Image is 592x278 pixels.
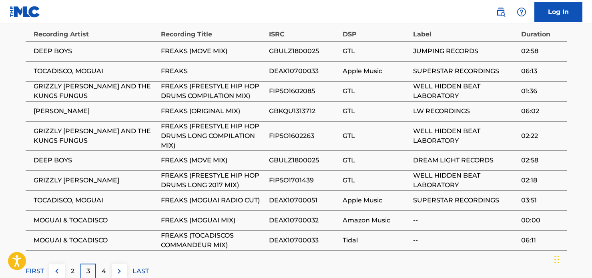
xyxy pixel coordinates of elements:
span: GRIZZLY [PERSON_NAME] AND THE KUNGS FUNGUS [34,126,157,146]
span: 06:11 [521,236,562,245]
span: JUMPING RECORDS [413,46,517,56]
span: FREAKS (TOCADISCOS COMMANDEUR MIX) [161,231,265,250]
p: 2 [71,266,74,276]
span: GTL [343,106,409,116]
span: FREAKS (MOVE MIX) [161,156,265,165]
span: Amazon Music [343,216,409,225]
span: DEAX10700033 [269,66,339,76]
div: Help [514,4,530,20]
span: DEAX10700032 [269,216,339,225]
div: Duration [521,21,562,39]
span: 00:00 [521,216,562,225]
div: ISRC [269,21,339,39]
span: FREAKS [161,66,265,76]
span: GTL [343,86,409,96]
span: GBULZ1800025 [269,46,339,56]
span: FREAKS (FREESTYLE HIP HOP DRUMS COMPILATION MIX) [161,82,265,101]
img: search [496,7,506,17]
span: DEEP BOYS [34,46,157,56]
span: TOCADISCO, MOGUAI [34,66,157,76]
img: MLC Logo [10,6,40,18]
span: MOGUAI & TOCADISCO [34,216,157,225]
span: 02:18 [521,176,562,185]
span: WELL HIDDEN BEAT LABORATORY [413,82,517,101]
span: DEAX10700033 [269,236,339,245]
span: [PERSON_NAME] [34,106,157,116]
span: GRIZZLY [PERSON_NAME] [34,176,157,185]
span: WELL HIDDEN BEAT LABORATORY [413,126,517,146]
span: GTL [343,156,409,165]
span: FREAKS (ORIGINAL MIX) [161,106,265,116]
span: FREAKS (FREESTYLE HIP HOP DRUMS LONG 2017 MIX) [161,171,265,190]
p: 3 [86,266,90,276]
span: DEEP BOYS [34,156,157,165]
div: Recording Title [161,21,265,39]
span: FREAKS (MOGUAI RADIO CUT) [161,196,265,205]
iframe: Chat Widget [552,240,592,278]
span: Apple Music [343,66,409,76]
span: WELL HIDDEN BEAT LABORATORY [413,171,517,190]
div: Label [413,21,517,39]
a: Public Search [493,4,509,20]
img: right [114,266,124,276]
div: Recording Artist [34,21,157,39]
span: LW RECORDINGS [413,106,517,116]
span: DREAM LIGHT RECORDS [413,156,517,165]
span: SUPERSTAR RECORDINGS [413,66,517,76]
a: Log In [534,2,582,22]
p: LAST [132,266,149,276]
span: GBKQU1313712 [269,106,339,116]
img: help [517,7,526,17]
span: Tidal [343,236,409,245]
span: -- [413,216,517,225]
span: FIP5O1602085 [269,86,339,96]
span: GRIZZLY [PERSON_NAME] AND THE KUNGS FUNGUS [34,82,157,101]
span: Apple Music [343,196,409,205]
span: FIP5O1602263 [269,131,339,141]
span: DEAX10700051 [269,196,339,205]
span: -- [413,236,517,245]
span: GTL [343,46,409,56]
span: 02:58 [521,46,562,56]
span: 02:22 [521,131,562,141]
span: 06:02 [521,106,562,116]
span: 06:13 [521,66,562,76]
span: MOGUAI & TOCADISCO [34,236,157,245]
p: FIRST [26,266,44,276]
div: DSP [343,21,409,39]
span: FIP5O1701439 [269,176,339,185]
span: SUPERSTAR RECORDINGS [413,196,517,205]
span: GTL [343,131,409,141]
span: GBULZ1800025 [269,156,339,165]
span: 02:58 [521,156,562,165]
span: FREAKS (MOGUAI MIX) [161,216,265,225]
div: Drag [554,248,559,272]
span: 01:36 [521,86,562,96]
span: TOCADISCO, MOGUAI [34,196,157,205]
span: FREAKS (MOVE MIX) [161,46,265,56]
p: 4 [102,266,106,276]
span: 03:51 [521,196,562,205]
span: GTL [343,176,409,185]
img: left [52,266,62,276]
span: FREAKS (FREESTYLE HIP HOP DRUMS LONG COMPILATION MIX) [161,122,265,150]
